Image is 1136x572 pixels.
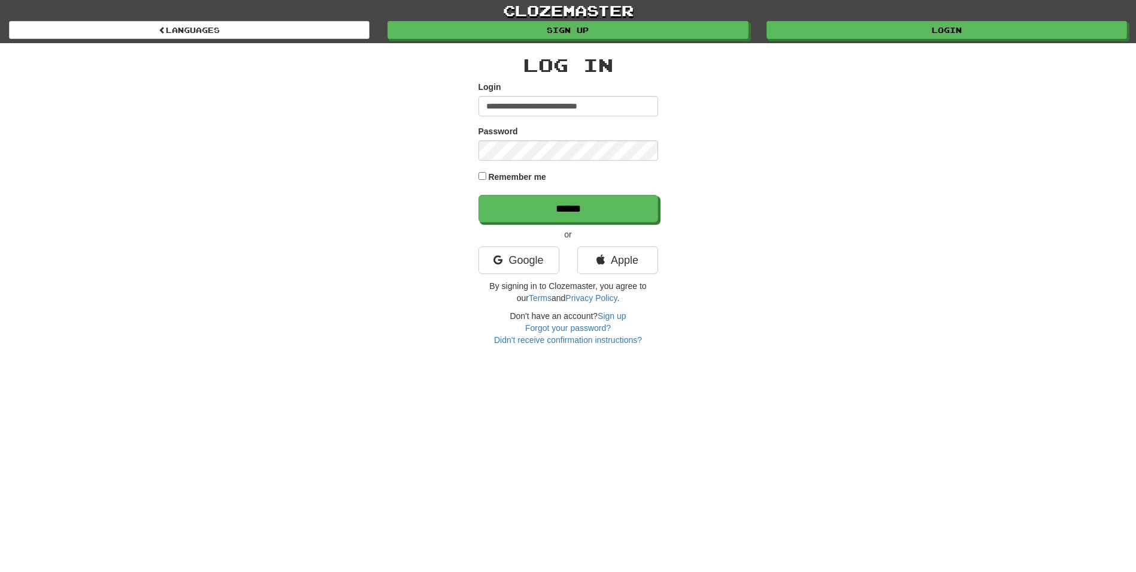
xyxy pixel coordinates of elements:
[387,21,748,39] a: Sign up
[478,55,658,75] h2: Log In
[577,246,658,274] a: Apple
[478,280,658,304] p: By signing in to Clozemaster, you agree to our and .
[525,323,611,333] a: Forgot your password?
[494,335,642,345] a: Didn't receive confirmation instructions?
[9,21,369,39] a: Languages
[478,125,518,137] label: Password
[478,228,658,240] p: or
[529,293,552,303] a: Terms
[565,293,617,303] a: Privacy Policy
[478,81,501,93] label: Login
[488,171,546,183] label: Remember me
[767,21,1127,39] a: Login
[598,311,626,321] a: Sign up
[478,310,658,346] div: Don't have an account?
[478,246,559,274] a: Google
